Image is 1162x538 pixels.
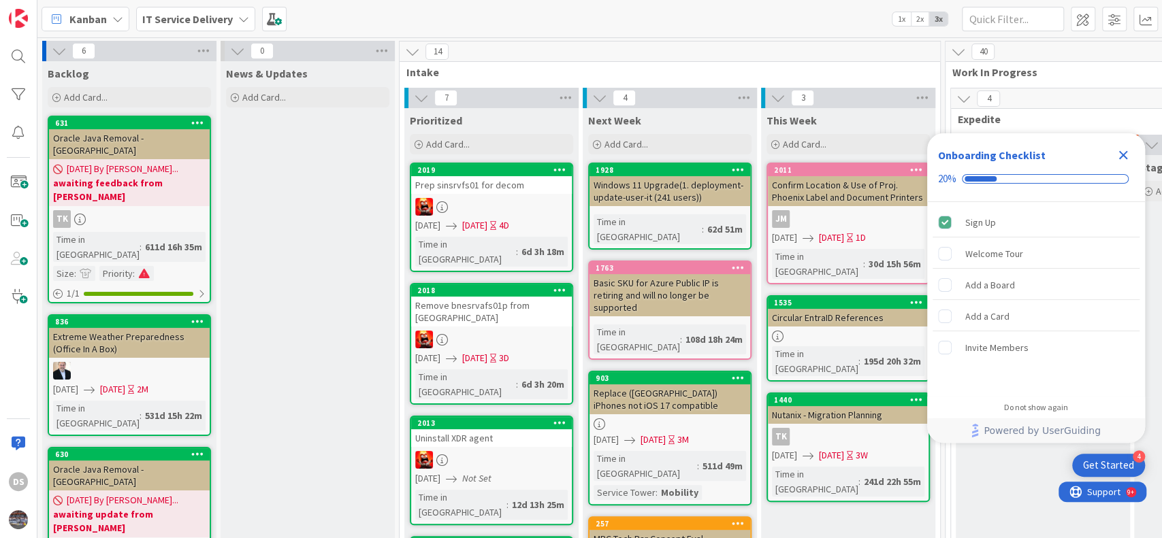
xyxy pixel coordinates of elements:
span: 2x [911,12,929,26]
div: 2011Confirm Location & Use of Proj. Phoenix Label and Document Printers [768,164,929,206]
div: 195d 20h 32m [860,354,924,369]
div: TK [768,428,929,445]
span: : [516,244,518,259]
div: 1928Windows 11 Upgrade(1. deployment-update-user-it (241 users)) [590,164,750,206]
div: Nutanix - Migration Planning [768,406,929,424]
span: 3x [929,12,948,26]
div: 2011 [774,165,929,175]
span: [DATE] By [PERSON_NAME]... [67,162,178,176]
div: Invite Members [965,339,1029,356]
div: 30d 15h 56m [865,256,924,271]
div: 3D [499,351,509,365]
div: 257 [590,518,750,530]
div: 4D [499,218,509,233]
span: : [656,485,658,500]
span: [DATE] [772,448,797,463]
span: 40 [971,44,995,60]
div: 1928 [590,164,750,176]
span: Kanban [69,11,107,27]
span: : [680,332,682,347]
input: Quick Filter... [962,7,1064,31]
div: 2013 [411,417,572,429]
div: 1763 [596,263,750,273]
div: Time in [GEOGRAPHIC_DATA] [594,324,680,354]
div: DS [9,472,28,491]
div: Checklist progress: 20% [938,173,1134,185]
span: : [516,377,518,392]
span: : [140,239,142,254]
a: 2013Uninstall XDR agentVN[DATE]Not SetTime in [GEOGRAPHIC_DATA]:12d 13h 25m [410,416,573,525]
div: Time in [GEOGRAPHIC_DATA] [53,401,140,431]
div: Add a Board is incomplete. [933,270,1140,300]
img: VN [415,451,433,469]
div: TK [772,428,790,445]
div: 631 [49,117,210,129]
a: 1440Nutanix - Migration PlanningTK[DATE][DATE]3WTime in [GEOGRAPHIC_DATA]:241d 22h 55m [766,392,930,502]
span: : [858,474,860,489]
span: News & Updates [226,67,308,80]
div: Time in [GEOGRAPHIC_DATA] [772,346,858,376]
span: [DATE] [415,471,440,486]
b: awaiting feedback from [PERSON_NAME] [53,176,206,203]
span: 3 [791,90,814,106]
div: 62d 51m [704,222,746,237]
div: 1763Basic SKU for Azure Public IP is retiring and will no longer be supported [590,262,750,316]
div: Time in [GEOGRAPHIC_DATA] [772,249,863,279]
div: 630Oracle Java Removal - [GEOGRAPHIC_DATA] [49,448,210,490]
div: JM [768,210,929,228]
div: Sign Up is complete. [933,207,1140,237]
div: Priority [99,266,133,281]
div: 1928 [596,165,750,175]
div: 531d 15h 22m [142,408,206,423]
div: 1535 [768,297,929,309]
div: Basic SKU for Azure Public IP is retiring and will no longer be supported [590,274,750,316]
div: 12d 13h 25m [509,497,568,512]
div: 2011 [768,164,929,176]
div: Do not show again [1004,402,1068,413]
div: HO [49,362,210,380]
img: avatar [9,510,28,529]
a: 1763Basic SKU for Azure Public IP is retiring and will no longer be supportedTime in [GEOGRAPHIC_... [588,260,752,360]
span: : [858,354,860,369]
img: HO [53,362,71,380]
span: Support [29,2,62,18]
div: Open Get Started checklist, remaining modules: 4 [1072,454,1145,477]
span: [DATE] [462,218,487,233]
span: [DATE] [819,231,844,245]
div: 631Oracle Java Removal - [GEOGRAPHIC_DATA] [49,117,210,159]
span: 4 [613,90,636,106]
div: 2M [137,382,148,397]
div: 2013Uninstall XDR agent [411,417,572,447]
div: Replace ([GEOGRAPHIC_DATA]) iPhones not iOS 17 compatible [590,384,750,414]
a: 1928Windows 11 Upgrade(1. deployment-update-user-it (241 users))Time in [GEOGRAPHIC_DATA]:62d 51m [588,163,752,250]
div: Close Checklist [1112,144,1134,166]
div: Circular EntraID References [768,309,929,326]
span: : [140,408,142,423]
div: Welcome Tour [965,246,1023,262]
div: 20% [938,173,956,185]
div: 836Extreme Weather Preparedness (Office In A Box) [49,316,210,358]
div: 2019 [411,164,572,176]
div: Add a Card [965,308,1010,324]
div: 511d 49m [699,458,746,473]
div: 3W [856,448,868,463]
img: VN [415,331,433,348]
a: 1535Circular EntraID ReferencesTime in [GEOGRAPHIC_DATA]:195d 20h 32m [766,295,930,382]
span: : [702,222,704,237]
div: Time in [GEOGRAPHIC_DATA] [594,214,702,244]
span: [DATE] [594,433,619,447]
span: 14 [425,44,449,60]
div: 1763 [590,262,750,274]
div: 903 [596,373,750,383]
div: Remove bnesrvafs01p from [GEOGRAPHIC_DATA] [411,297,572,326]
a: Powered by UserGuiding [934,418,1138,443]
span: [DATE] [641,433,666,447]
div: Oracle Java Removal - [GEOGRAPHIC_DATA] [49,460,210,490]
div: 611d 16h 35m [142,239,206,254]
div: 1440 [774,395,929,405]
div: Checklist items [927,202,1145,393]
span: [DATE] [772,231,797,245]
div: Time in [GEOGRAPHIC_DATA] [53,232,140,262]
div: Time in [GEOGRAPHIC_DATA] [415,490,506,520]
div: Time in [GEOGRAPHIC_DATA] [594,451,697,481]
